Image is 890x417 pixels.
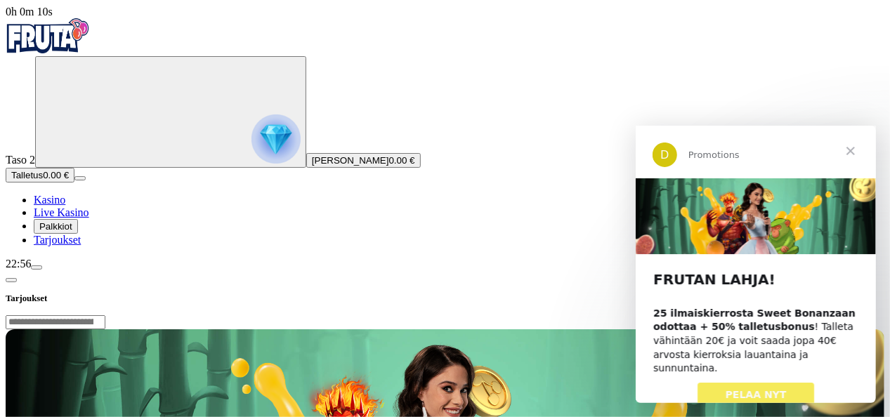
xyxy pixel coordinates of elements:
[6,258,31,270] span: 22:56
[306,153,421,168] button: [PERSON_NAME]0.00 €
[6,315,105,329] input: Search
[6,154,35,166] span: Taso 2
[389,155,415,166] span: 0.00 €
[251,114,301,164] img: reward progress
[11,170,43,180] span: Talletus
[312,155,389,166] span: [PERSON_NAME]
[6,44,90,55] a: Fruta
[34,194,65,206] a: Kasino
[34,234,81,246] a: Tarjoukset
[636,126,876,403] iframe: Intercom live chat viesti
[62,257,179,282] a: PELAA NYT
[6,18,90,53] img: Fruta
[31,265,42,270] button: menu
[39,221,72,232] span: Palkkiot
[35,56,306,168] button: reward progress
[43,170,69,180] span: 0.00 €
[90,263,151,274] span: PELAA NYT
[6,168,74,183] button: Talletusplus icon0.00 €
[34,206,89,218] a: Live Kasino
[6,6,53,18] span: user session time
[74,176,86,180] button: menu
[6,278,17,282] button: chevron-left icon
[6,292,884,305] h3: Tarjoukset
[6,194,884,246] nav: Main menu
[34,219,78,234] button: Palkkiot
[6,18,884,246] nav: Primary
